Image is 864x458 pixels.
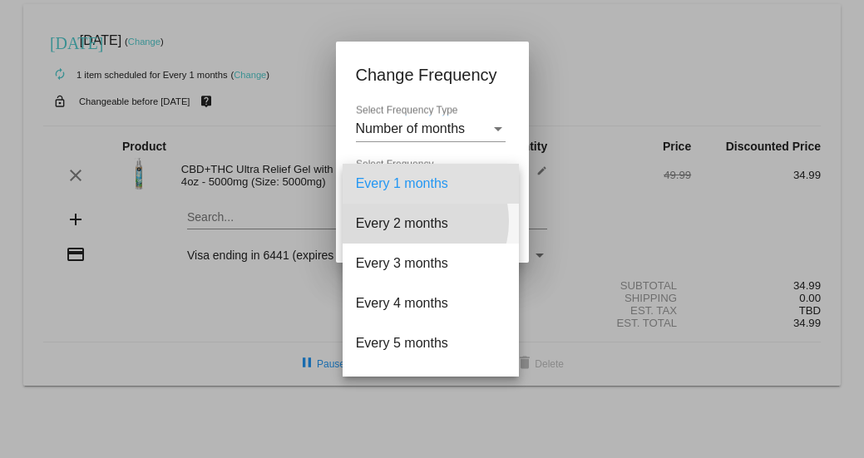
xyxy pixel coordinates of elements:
[356,323,506,363] span: Every 5 months
[356,363,506,403] span: Every 6 months
[356,164,506,204] span: Every 1 months
[356,283,506,323] span: Every 4 months
[356,244,506,283] span: Every 3 months
[356,204,506,244] span: Every 2 months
